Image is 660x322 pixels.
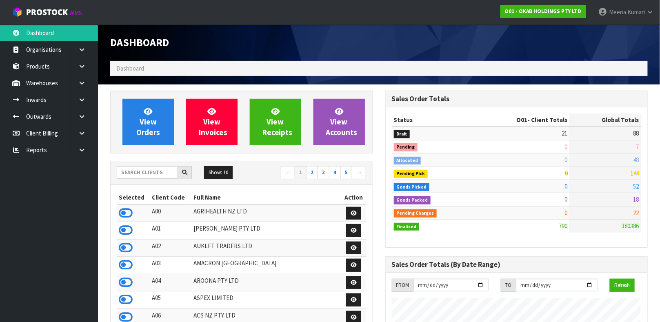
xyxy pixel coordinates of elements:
span: Allocated [394,157,421,165]
a: 4 [329,166,341,179]
input: Search clients [117,166,178,179]
span: 0 [564,169,567,177]
td: ASPEX LIMITED [191,291,341,309]
a: O01 - OKAB HOLDINGS PTY LTD [500,5,586,18]
td: A01 [150,222,192,240]
th: Client Code [150,191,192,204]
small: WMS [69,9,82,17]
td: [PERSON_NAME] PTY LTD [191,222,341,240]
span: 22 [633,209,639,217]
span: View Accounts [326,107,358,137]
span: 144 [631,169,639,177]
a: 1 [295,166,307,179]
span: 0 [564,143,567,151]
span: Pending [394,143,418,151]
td: A05 [150,291,192,309]
span: 21 [562,129,567,137]
span: Kumari [627,8,645,16]
span: View Receipts [262,107,293,137]
span: View Invoices [199,107,227,137]
td: A03 [150,257,192,274]
a: → [352,166,366,179]
h3: Sales Order Totals [392,95,642,103]
a: 5 [340,166,352,179]
nav: Page navigation [248,166,367,180]
span: Meena [609,8,626,16]
span: ProStock [26,7,68,18]
span: 52 [633,182,639,190]
a: ViewOrders [122,99,174,145]
td: AROONA PTY LTD [191,274,341,291]
button: Refresh [610,279,635,292]
span: 790 [559,222,567,230]
img: cube-alt.png [12,7,22,17]
span: O01 [516,116,527,124]
td: AGRIHEALTH NZ LTD [191,204,341,222]
span: Goods Picked [394,183,430,191]
th: Status [392,113,474,127]
td: A04 [150,274,192,291]
strong: O01 - OKAB HOLDINGS PTY LTD [505,8,582,15]
span: Pending Charges [394,209,437,218]
td: AUKLET TRADERS LTD [191,239,341,257]
span: 0 [564,209,567,217]
span: Dashboard [110,36,169,49]
h3: Sales Order Totals (By Date Range) [392,261,642,269]
a: 2 [306,166,318,179]
td: AMACRON [GEOGRAPHIC_DATA] [191,257,341,274]
span: Goods Packed [394,196,431,204]
a: ViewAccounts [313,99,365,145]
span: 7 [636,143,639,151]
span: Draft [394,130,410,138]
th: Global Totals [569,113,641,127]
span: Finalised [394,223,420,231]
a: ViewInvoices [186,99,238,145]
span: 18 [633,195,639,203]
div: TO [501,279,516,292]
th: Action [341,191,367,204]
a: ← [281,166,295,179]
th: Selected [117,191,150,204]
span: 48 [633,156,639,164]
td: A02 [150,239,192,257]
span: View Orders [136,107,160,137]
a: ViewReceipts [250,99,301,145]
button: Show: 10 [204,166,233,179]
span: 0 [564,195,567,203]
span: 0 [564,156,567,164]
span: Dashboard [116,64,144,72]
th: - Client Totals [473,113,569,127]
span: 380386 [622,222,639,230]
th: Full Name [191,191,341,204]
span: 88 [633,129,639,137]
span: Pending Pick [394,170,428,178]
td: A00 [150,204,192,222]
span: 0 [564,182,567,190]
div: FROM [392,279,413,292]
a: 3 [318,166,329,179]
